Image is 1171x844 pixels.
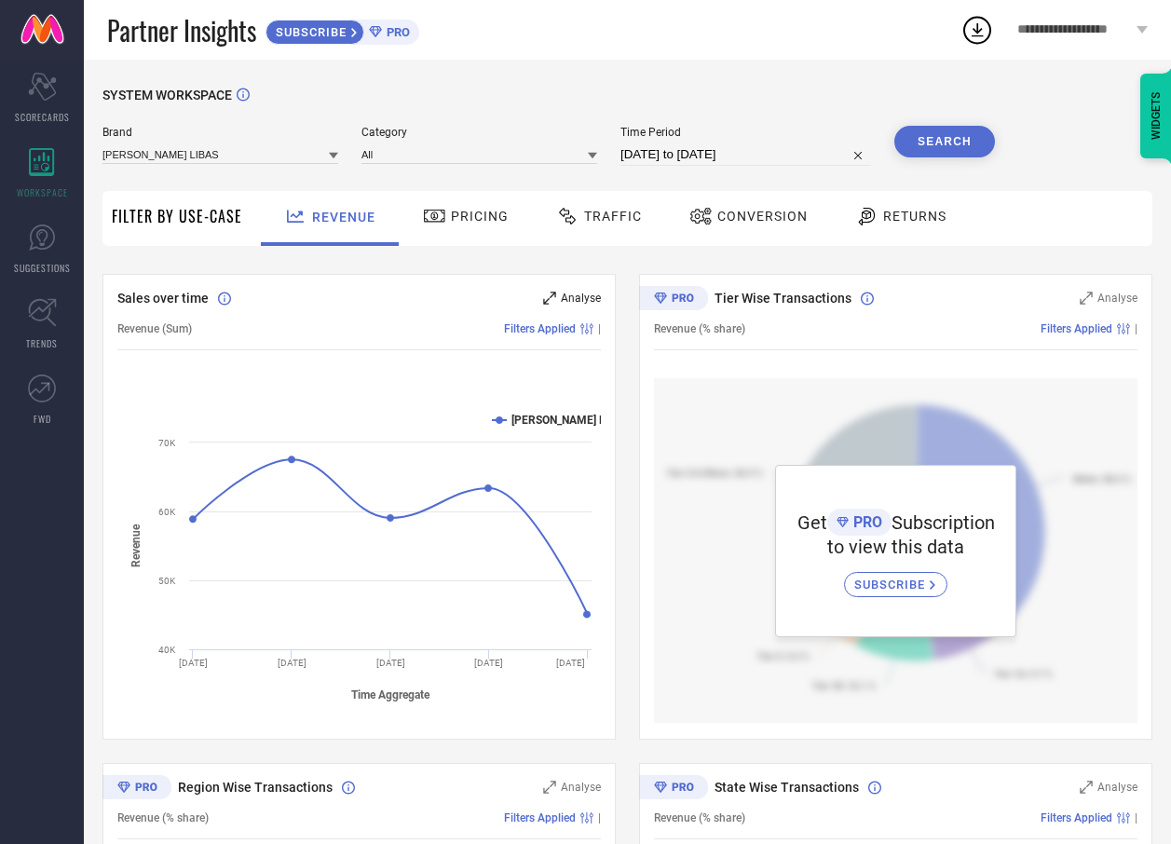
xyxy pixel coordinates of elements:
span: Revenue (% share) [654,322,745,335]
span: to view this data [827,536,964,558]
text: [DATE] [474,658,503,668]
span: PRO [382,25,410,39]
span: Sales over time [117,291,209,306]
span: Category [361,126,597,139]
text: [PERSON_NAME] LIBAS [511,414,631,427]
span: Pricing [451,209,509,224]
span: SCORECARDS [15,110,70,124]
span: | [1135,322,1137,335]
span: TRENDS [26,336,58,350]
span: Region Wise Transactions [178,780,333,795]
span: | [598,811,601,824]
span: SUBSCRIBE [854,578,930,592]
span: Revenue (% share) [654,811,745,824]
a: SUBSCRIBE [844,558,947,597]
span: Analyse [1097,781,1137,794]
text: [DATE] [179,658,208,668]
span: Brand [102,126,338,139]
svg: Zoom [1080,292,1093,305]
span: Get [797,511,827,534]
span: Analyse [1097,292,1137,305]
tspan: Time Aggregate [351,688,430,701]
span: | [598,322,601,335]
span: SYSTEM WORKSPACE [102,88,232,102]
span: Filter By Use-Case [112,205,242,227]
span: Analyse [561,781,601,794]
span: State Wise Transactions [715,780,859,795]
div: Open download list [960,13,994,47]
div: Premium [102,775,171,803]
span: SUGGESTIONS [14,261,71,275]
span: Filters Applied [504,811,576,824]
span: Revenue (Sum) [117,322,192,335]
span: WORKSPACE [17,185,68,199]
span: Filters Applied [1041,811,1112,824]
text: 40K [158,645,176,655]
span: Filters Applied [1041,322,1112,335]
span: PRO [849,513,882,531]
span: Revenue [312,210,375,225]
div: Premium [639,775,708,803]
span: SUBSCRIBE [266,25,351,39]
text: [DATE] [376,658,405,668]
text: 50K [158,576,176,586]
span: FWD [34,412,51,426]
span: | [1135,811,1137,824]
text: 70K [158,438,176,448]
text: [DATE] [278,658,306,668]
button: Search [894,126,995,157]
span: Filters Applied [504,322,576,335]
input: Select time period [620,143,871,166]
span: Traffic [584,209,642,224]
svg: Zoom [1080,781,1093,794]
span: Partner Insights [107,11,256,49]
span: Returns [883,209,946,224]
span: Time Period [620,126,871,139]
span: Subscription [892,511,995,534]
span: Analyse [561,292,601,305]
span: Tier Wise Transactions [715,291,851,306]
text: 60K [158,507,176,517]
tspan: Revenue [129,524,143,567]
span: Revenue (% share) [117,811,209,824]
text: [DATE] [556,658,585,668]
span: Conversion [717,209,808,224]
div: Premium [639,286,708,314]
a: SUBSCRIBEPRO [266,15,419,45]
svg: Zoom [543,781,556,794]
svg: Zoom [543,292,556,305]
